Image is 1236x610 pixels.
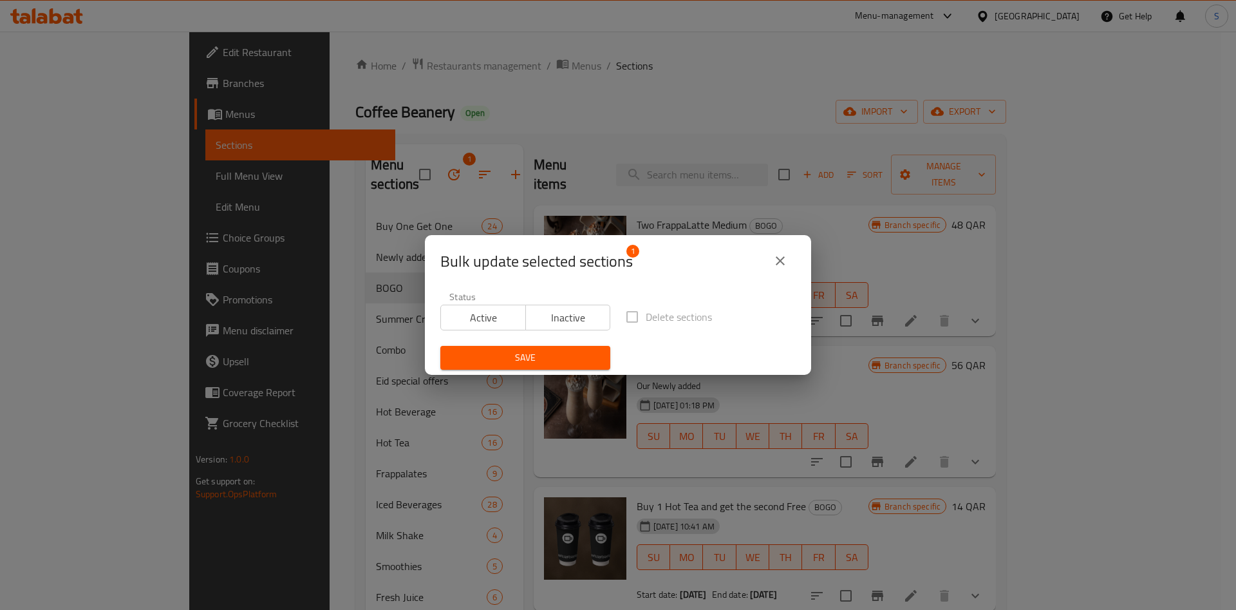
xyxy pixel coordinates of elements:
[440,251,633,272] span: Selected section count
[525,305,611,330] button: Inactive
[765,245,796,276] button: close
[440,346,610,370] button: Save
[451,350,600,366] span: Save
[626,245,639,258] span: 1
[531,309,606,327] span: Inactive
[646,309,712,325] span: Delete sections
[446,309,521,327] span: Active
[440,305,526,330] button: Active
